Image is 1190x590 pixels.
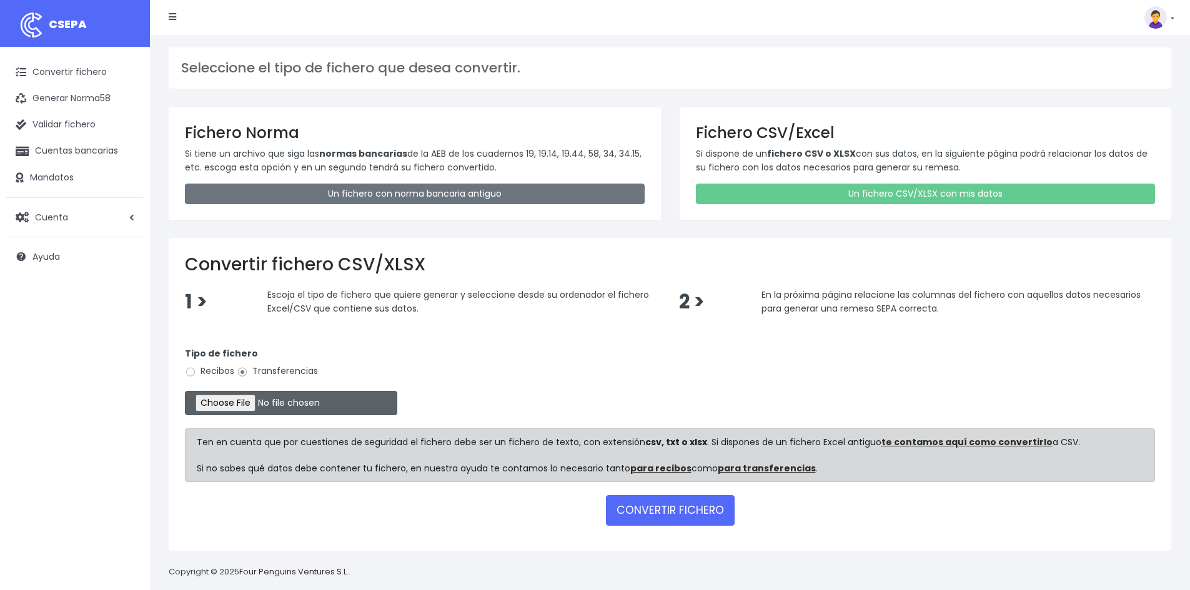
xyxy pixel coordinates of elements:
[696,124,1156,142] h3: Fichero CSV/Excel
[630,462,692,474] a: para recibos
[185,254,1155,275] h2: Convertir fichero CSV/XLSX
[49,16,87,32] span: CSEPA
[16,9,47,41] img: logo
[32,250,60,263] span: Ayuda
[679,288,705,315] span: 2 >
[6,112,144,138] a: Validar fichero
[761,288,1141,315] span: En la próxima página relacione las columnas del fichero con aquellos datos necesarios para genera...
[1144,6,1167,29] img: profile
[6,165,144,191] a: Mandatos
[185,124,645,142] h3: Fichero Norma
[696,184,1156,204] a: Un fichero CSV/XLSX con mis datos
[185,184,645,204] a: Un fichero con norma bancaria antiguo
[185,347,258,360] strong: Tipo de fichero
[6,243,144,270] a: Ayuda
[606,495,735,525] button: CONVERTIR FICHERO
[239,566,349,578] a: Four Penguins Ventures S.L.
[237,365,318,378] label: Transferencias
[35,210,68,223] span: Cuenta
[6,204,144,230] a: Cuenta
[881,436,1053,448] a: te contamos aquí como convertirlo
[267,288,649,315] span: Escoja el tipo de fichero que quiere generar y seleccione desde su ordenador el fichero Excel/CSV...
[169,566,350,579] p: Copyright © 2025 .
[6,86,144,112] a: Generar Norma58
[6,59,144,86] a: Convertir fichero
[185,428,1155,482] div: Ten en cuenta que por cuestiones de seguridad el fichero debe ser un fichero de texto, con extens...
[185,147,645,175] p: Si tiene un archivo que siga las de la AEB de los cuadernos 19, 19.14, 19.44, 58, 34, 34.15, etc....
[319,147,407,160] strong: normas bancarias
[6,138,144,164] a: Cuentas bancarias
[185,365,234,378] label: Recibos
[696,147,1156,175] p: Si dispone de un con sus datos, en la siguiente página podrá relacionar los datos de su fichero c...
[767,147,856,160] strong: fichero CSV o XLSX
[185,288,207,315] span: 1 >
[645,436,707,448] strong: csv, txt o xlsx
[718,462,816,474] a: para transferencias
[181,60,1159,76] h3: Seleccione el tipo de fichero que desea convertir.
